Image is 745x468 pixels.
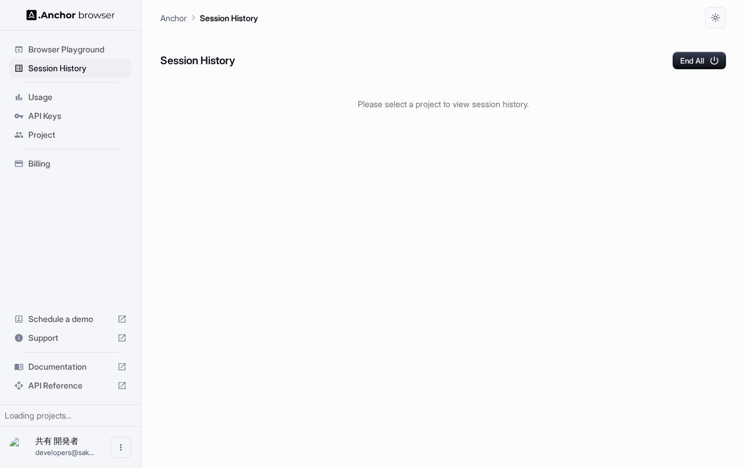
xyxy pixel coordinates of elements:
[160,52,235,69] h6: Session History
[160,98,726,110] p: Please select a project to view session history.
[9,154,131,173] div: Billing
[28,332,113,344] span: Support
[9,125,131,144] div: Project
[9,310,131,328] div: Schedule a demo
[160,12,187,24] p: Anchor
[35,436,78,446] span: 共有 開発者
[9,107,131,125] div: API Keys
[28,380,113,391] span: API Reference
[9,437,31,458] img: 共有 開発者
[160,11,258,24] nav: breadcrumb
[28,62,127,74] span: Session History
[35,448,94,457] span: developers@sakurakids-sc.jp
[28,158,127,170] span: Billing
[9,59,131,78] div: Session History
[9,376,131,395] div: API Reference
[9,40,131,59] div: Browser Playground
[28,361,113,373] span: Documentation
[110,437,131,458] button: Open menu
[9,88,131,107] div: Usage
[673,52,726,69] button: End All
[28,313,113,325] span: Schedule a demo
[200,12,258,24] p: Session History
[5,410,136,421] div: Loading projects...
[28,129,127,141] span: Project
[28,44,127,55] span: Browser Playground
[28,110,127,122] span: API Keys
[27,9,115,21] img: Anchor Logo
[9,357,131,376] div: Documentation
[28,91,127,103] span: Usage
[9,328,131,347] div: Support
